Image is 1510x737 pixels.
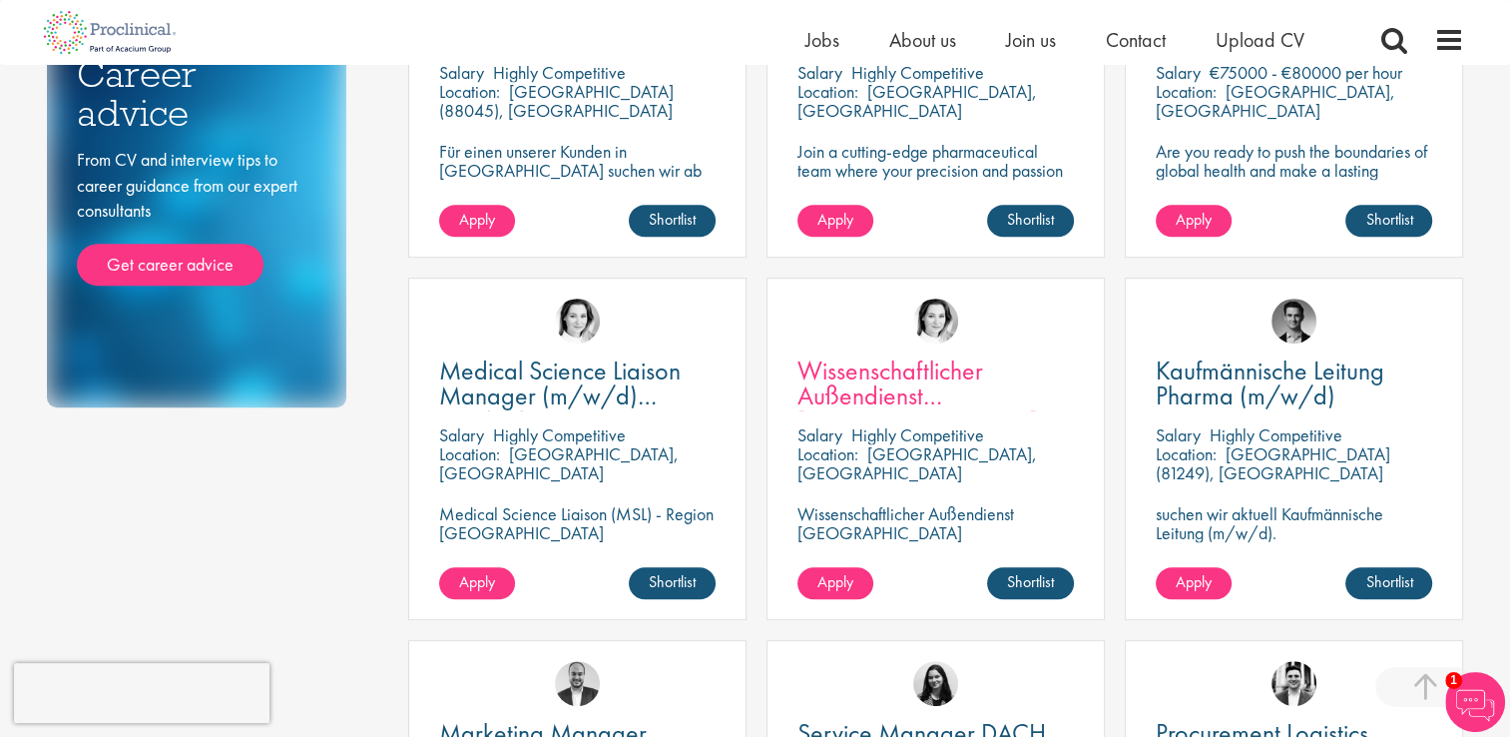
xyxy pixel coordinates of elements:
[439,354,681,437] span: Medical Science Liaison Manager (m/w/d) Nephrologie
[1445,672,1462,689] span: 1
[439,61,484,84] span: Salary
[493,423,626,446] p: Highly Competitive
[439,205,515,237] a: Apply
[797,142,1074,218] p: Join a cutting-edge pharmaceutical team where your precision and passion for quality will help sh...
[629,205,716,237] a: Shortlist
[1216,27,1304,53] a: Upload CV
[1156,423,1201,446] span: Salary
[817,209,853,230] span: Apply
[439,442,500,465] span: Location:
[1156,205,1232,237] a: Apply
[1156,359,1432,408] a: Kaufmännische Leitung Pharma (m/w/d)
[797,504,1074,542] p: Wissenschaftlicher Außendienst [GEOGRAPHIC_DATA]
[797,359,1074,408] a: Wissenschaftlicher Außendienst [GEOGRAPHIC_DATA]
[797,80,1037,122] p: [GEOGRAPHIC_DATA], [GEOGRAPHIC_DATA]
[913,299,958,344] img: Greta Prestel
[797,442,1037,484] p: [GEOGRAPHIC_DATA], [GEOGRAPHIC_DATA]
[14,663,269,723] iframe: reCAPTCHA
[987,567,1074,599] a: Shortlist
[797,567,873,599] a: Apply
[77,55,316,132] h3: Career advice
[817,571,853,592] span: Apply
[797,205,873,237] a: Apply
[1006,27,1056,53] a: Join us
[797,80,858,103] span: Location:
[77,147,316,286] div: From CV and interview tips to career guidance from our expert consultants
[493,61,626,84] p: Highly Competitive
[1210,423,1342,446] p: Highly Competitive
[629,567,716,599] a: Shortlist
[439,359,716,408] a: Medical Science Liaison Manager (m/w/d) Nephrologie
[1156,142,1432,237] p: Are you ready to push the boundaries of global health and make a lasting impact? This role at a h...
[1156,442,1390,484] p: [GEOGRAPHIC_DATA] (81249), [GEOGRAPHIC_DATA]
[889,27,956,53] a: About us
[1345,567,1432,599] a: Shortlist
[1156,80,1395,122] p: [GEOGRAPHIC_DATA], [GEOGRAPHIC_DATA]
[459,571,495,592] span: Apply
[439,504,716,542] p: Medical Science Liaison (MSL) - Region [GEOGRAPHIC_DATA]
[913,661,958,706] img: Indre Stankeviciute
[1176,209,1212,230] span: Apply
[805,27,839,53] a: Jobs
[439,567,515,599] a: Apply
[1176,571,1212,592] span: Apply
[1271,299,1316,344] img: Max Slevogt
[439,423,484,446] span: Salary
[797,423,842,446] span: Salary
[439,80,674,122] p: [GEOGRAPHIC_DATA] (88045), [GEOGRAPHIC_DATA]
[1445,672,1505,732] img: Chatbot
[987,205,1074,237] a: Shortlist
[797,442,858,465] span: Location:
[439,442,679,484] p: [GEOGRAPHIC_DATA], [GEOGRAPHIC_DATA]
[1210,61,1402,84] p: €75000 - €80000 per hour
[851,423,984,446] p: Highly Competitive
[1345,205,1432,237] a: Shortlist
[459,209,495,230] span: Apply
[1156,354,1384,412] span: Kaufmännische Leitung Pharma (m/w/d)
[1106,27,1166,53] a: Contact
[1271,661,1316,706] img: Edward Little
[851,61,984,84] p: Highly Competitive
[1156,61,1201,84] span: Salary
[439,80,500,103] span: Location:
[1156,80,1217,103] span: Location:
[1156,504,1432,542] p: suchen wir aktuell Kaufmännische Leitung (m/w/d).
[439,142,716,218] p: Für einen unserer Kunden in [GEOGRAPHIC_DATA] suchen wir ab sofort einen Leitenden Systemarchitek...
[1156,567,1232,599] a: Apply
[555,299,600,344] img: Greta Prestel
[1156,442,1217,465] span: Location:
[797,354,1038,437] span: Wissenschaftlicher Außendienst [GEOGRAPHIC_DATA]
[77,244,263,286] a: Get career advice
[797,61,842,84] span: Salary
[555,661,600,706] img: Aitor Melia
